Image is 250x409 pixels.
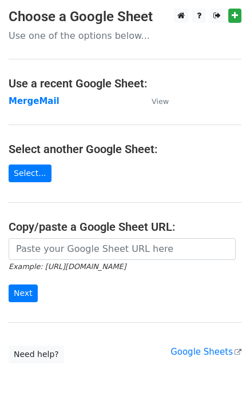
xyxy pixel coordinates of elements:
input: Paste your Google Sheet URL here [9,238,236,260]
a: Select... [9,165,51,182]
h3: Choose a Google Sheet [9,9,241,25]
small: Example: [URL][DOMAIN_NAME] [9,262,126,271]
h4: Copy/paste a Google Sheet URL: [9,220,241,234]
a: View [140,96,169,106]
p: Use one of the options below... [9,30,241,42]
h4: Use a recent Google Sheet: [9,77,241,90]
h4: Select another Google Sheet: [9,142,241,156]
a: MergeMail [9,96,59,106]
a: Need help? [9,346,64,363]
small: View [152,97,169,106]
input: Next [9,284,38,302]
a: Google Sheets [170,347,241,357]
